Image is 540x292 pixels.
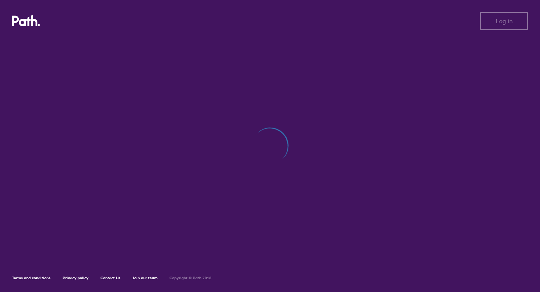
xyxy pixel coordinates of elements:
[169,276,211,280] h6: Copyright © Path 2018
[496,18,513,24] span: Log in
[63,275,88,280] a: Privacy policy
[100,275,120,280] a: Contact Us
[132,275,157,280] a: Join our team
[12,275,51,280] a: Terms and conditions
[480,12,528,30] button: Log in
